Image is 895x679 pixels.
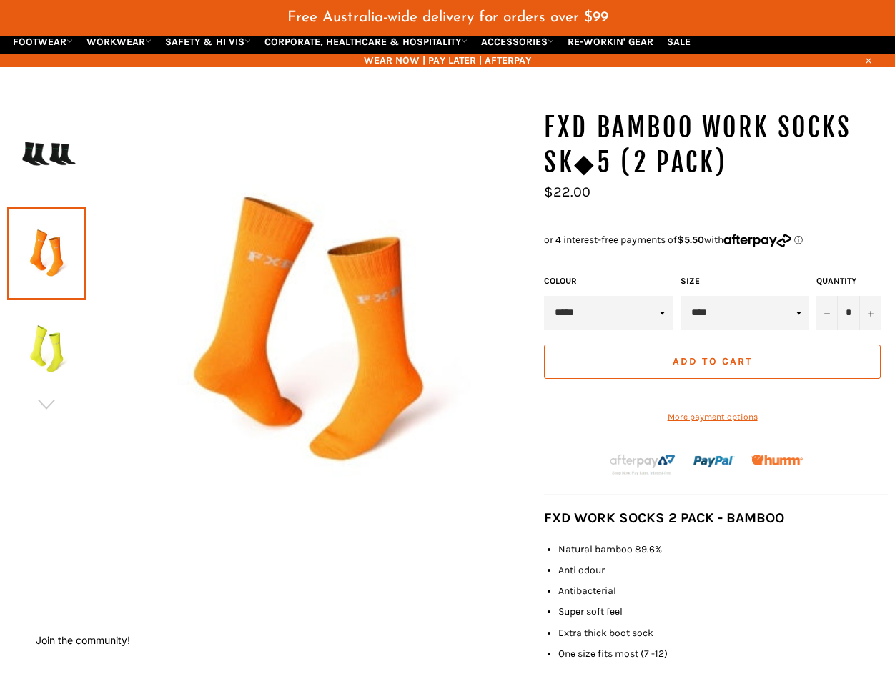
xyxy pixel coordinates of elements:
[816,275,881,287] label: Quantity
[86,110,530,555] img: FXD BAMBOO WORK SOCKS SK◆5 (2 Pack) - Workin' Gear
[7,54,888,67] span: WEAR NOW | PAY LATER | AFTERPAY
[159,29,257,54] a: SAFETY & HI VIS
[661,29,696,54] a: SALE
[816,296,838,330] button: Reduce item quantity by one
[14,310,79,389] img: FXD BAMBOO WORK SOCKS SK◆5 (2 Pack) - Workin' Gear
[7,29,79,54] a: FOOTWEAR
[681,275,809,287] label: Size
[544,184,590,200] span: $22.00
[81,29,157,54] a: WORKWEAR
[558,605,888,618] li: Super soft feel
[544,411,881,423] a: More payment options
[558,584,888,598] li: Antibacterial
[259,29,473,54] a: CORPORATE, HEALTHCARE & HOSPITALITY
[859,296,881,330] button: Increase item quantity by one
[608,452,677,476] img: Afterpay-Logo-on-dark-bg_large.png
[693,441,735,482] img: paypal.png
[544,510,784,526] strong: FXD WORK SOCKS 2 PACK - BAMBOO
[287,10,608,25] span: Free Australia-wide delivery for orders over $99
[544,110,888,181] h1: FXD BAMBOO WORK SOCKS SK◆5 (2 Pack)
[544,345,881,379] button: Add to Cart
[751,455,803,465] img: Humm_core_logo_RGB-01_300x60px_small_195d8312-4386-4de7-b182-0ef9b6303a37.png
[475,29,560,54] a: ACCESSORIES
[36,634,130,646] button: Join the community!
[558,626,888,640] li: Extra thick boot sock
[544,275,673,287] label: Colour
[673,355,752,367] span: Add to Cart
[14,119,79,197] img: FXD BAMBOO WORK SOCKS SK◆5 (2 Pack) - Workin' Gear
[562,29,659,54] a: RE-WORKIN' GEAR
[558,563,888,577] li: Anti odour
[558,648,668,660] span: One size fits most (7 -12)
[558,542,888,556] li: Natural bamboo 89.6%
